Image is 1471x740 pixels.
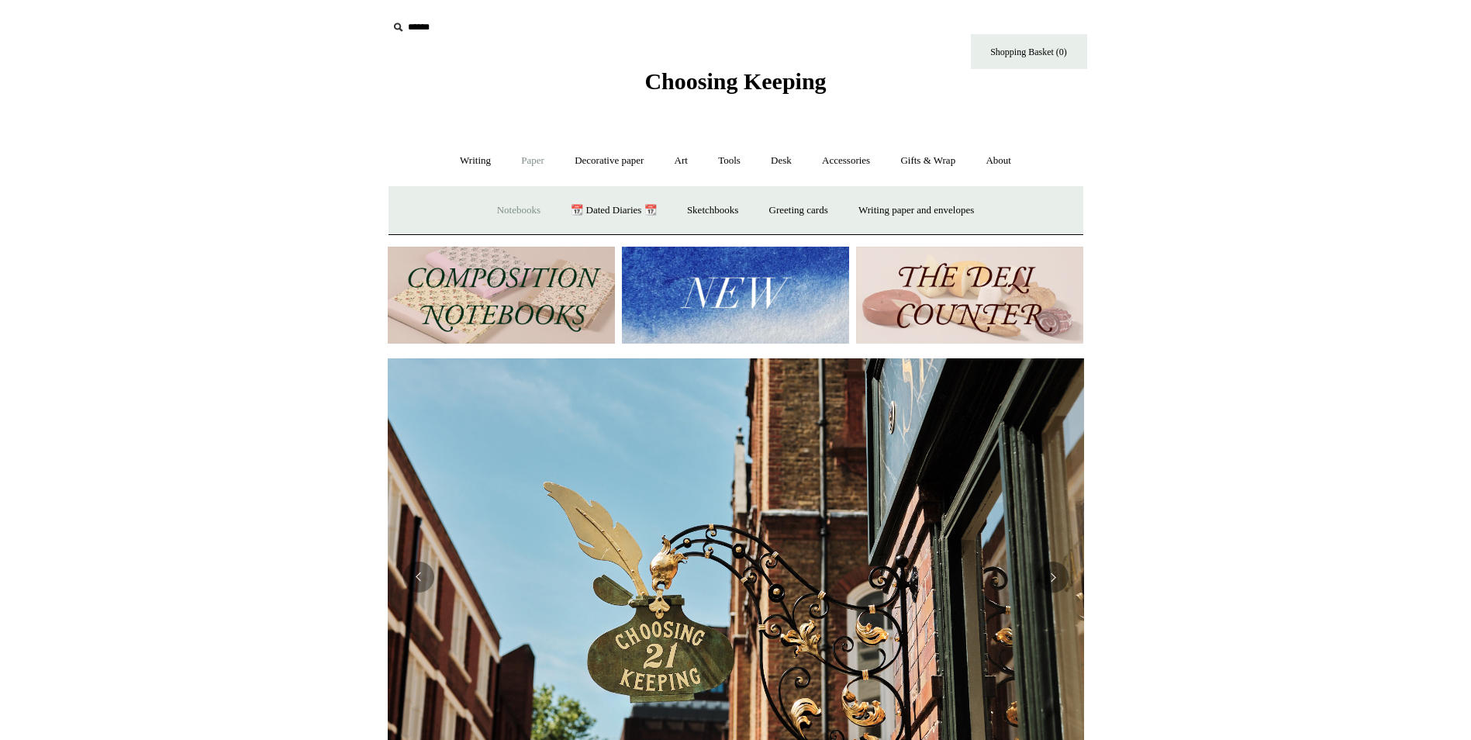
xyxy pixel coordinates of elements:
a: Sketchbooks [673,190,752,231]
a: Art [661,140,702,182]
a: Decorative paper [561,140,658,182]
img: 202302 Composition ledgers.jpg__PID:69722ee6-fa44-49dd-a067-31375e5d54ec [388,247,615,344]
a: Shopping Basket (0) [971,34,1087,69]
a: Gifts & Wrap [886,140,969,182]
a: About [972,140,1025,182]
img: New.jpg__PID:f73bdf93-380a-4a35-bcfe-7823039498e1 [622,247,849,344]
span: Choosing Keeping [644,68,826,94]
a: Paper [507,140,558,182]
a: Tools [704,140,754,182]
a: Desk [757,140,806,182]
a: Accessories [808,140,884,182]
img: The Deli Counter [856,247,1083,344]
a: Writing paper and envelopes [844,190,988,231]
button: Next [1038,562,1069,593]
a: Writing [446,140,505,182]
a: 📆 Dated Diaries 📆 [557,190,670,231]
a: Greeting cards [755,190,842,231]
a: Notebooks [483,190,554,231]
button: Previous [403,562,434,593]
a: Choosing Keeping [644,81,826,92]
